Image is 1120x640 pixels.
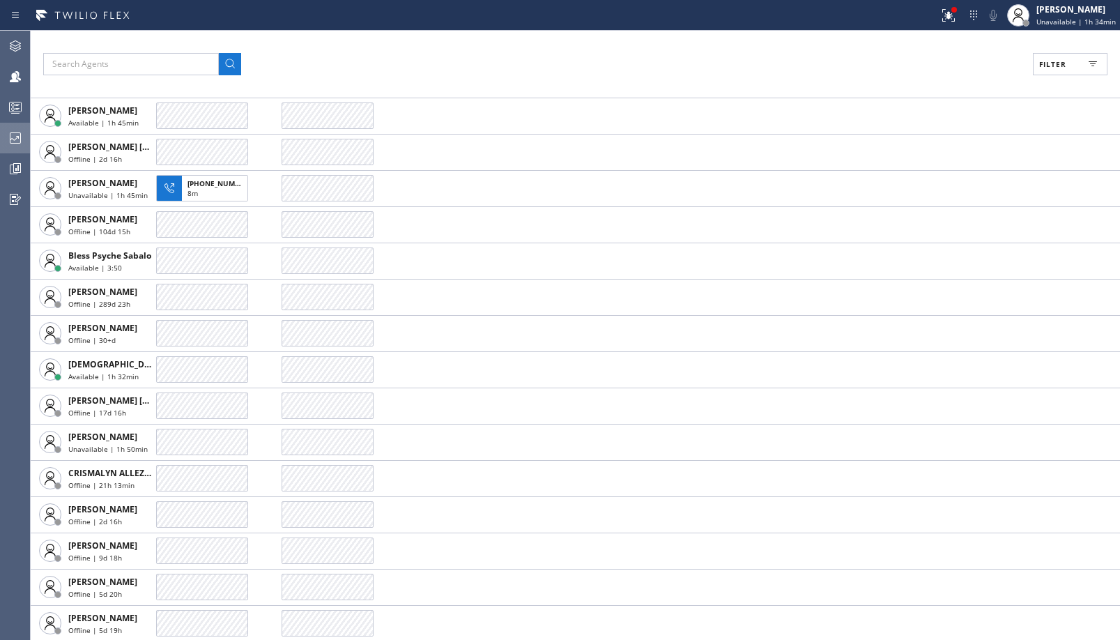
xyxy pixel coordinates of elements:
span: 8m [187,188,198,198]
span: Filter [1039,59,1066,69]
span: [PERSON_NAME] [68,503,137,515]
span: Offline | 9d 18h [68,553,122,563]
span: [DEMOGRAPHIC_DATA][PERSON_NAME] [68,358,232,370]
span: Offline | 289d 23h [68,299,130,309]
span: Offline | 17d 16h [68,408,126,418]
span: Available | 1h 45min [68,118,139,128]
span: Offline | 2d 16h [68,517,122,526]
span: [PERSON_NAME] [68,286,137,298]
span: [PERSON_NAME] [68,612,137,624]
span: Offline | 30+d [68,335,116,345]
span: Offline | 104d 15h [68,227,130,236]
span: [PERSON_NAME] [68,576,137,588]
span: Offline | 21h 13min [68,480,135,490]
span: Offline | 2d 16h [68,154,122,164]
span: Unavailable | 1h 34min [1036,17,1116,26]
span: Bless Psyche Sabalo [68,250,151,261]
button: Mute [983,6,1003,25]
span: Offline | 5d 20h [68,589,122,599]
button: [PHONE_NUMBER]8m [156,171,252,206]
div: [PERSON_NAME] [1036,3,1116,15]
span: Available | 3:50 [68,263,122,273]
button: Filter [1033,53,1107,75]
span: [PERSON_NAME] [68,322,137,334]
span: Unavailable | 1h 50min [68,444,148,454]
span: Offline | 5d 19h [68,625,122,635]
span: Available | 1h 32min [68,372,139,381]
span: [PHONE_NUMBER] [187,178,251,188]
span: [PERSON_NAME] [68,540,137,551]
span: [PERSON_NAME] [PERSON_NAME] [68,395,208,406]
span: [PERSON_NAME] [68,105,137,116]
span: Unavailable | 1h 45min [68,190,148,200]
span: CRISMALYN ALLEZER [68,467,155,479]
span: [PERSON_NAME] [68,431,137,443]
span: [PERSON_NAME] [68,177,137,189]
span: [PERSON_NAME] [PERSON_NAME] [68,141,208,153]
span: [PERSON_NAME] [68,213,137,225]
input: Search Agents [43,53,219,75]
